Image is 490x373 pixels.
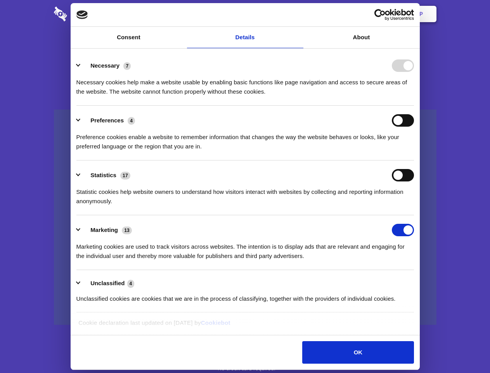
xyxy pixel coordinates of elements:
button: OK [302,341,414,364]
a: Details [187,27,303,48]
button: Unclassified (4) [76,279,139,288]
span: 13 [122,227,132,234]
a: Consent [71,27,187,48]
div: Necessary cookies help make a website usable by enabling basic functions like page navigation and... [76,72,414,96]
h4: Auto-redaction of sensitive data, encrypted data sharing and self-destructing private chats. Shar... [54,71,436,96]
h1: Eliminate Slack Data Loss. [54,35,436,63]
a: Login [352,2,386,26]
a: About [303,27,420,48]
div: Unclassified cookies are cookies that we are in the process of classifying, together with the pro... [76,288,414,303]
div: Preference cookies enable a website to remember information that changes the way the website beha... [76,127,414,151]
a: Wistia video thumbnail [54,110,436,325]
label: Preferences [90,117,124,124]
label: Statistics [90,172,116,178]
img: logo-wordmark-white-trans-d4663122ce5f474addd5e946df7df03e33cb6a1c49d2221995e7729f52c070b2.svg [54,7,120,21]
button: Statistics (17) [76,169,135,181]
div: Statistic cookies help website owners to understand how visitors interact with websites by collec... [76,181,414,206]
a: Usercentrics Cookiebot - opens in a new window [346,9,414,21]
span: 4 [128,117,135,125]
span: 17 [120,172,130,180]
a: Cookiebot [201,319,230,326]
label: Marketing [90,227,118,233]
div: Cookie declaration last updated on [DATE] by [73,318,417,333]
img: logo [76,10,88,19]
a: Pricing [228,2,261,26]
label: Necessary [90,62,119,69]
a: Contact [315,2,350,26]
span: 4 [127,280,135,288]
span: 7 [123,62,131,70]
button: Preferences (4) [76,114,140,127]
button: Marketing (13) [76,224,137,236]
button: Necessary (7) [76,59,136,72]
div: Marketing cookies are used to track visitors across websites. The intention is to display ads tha... [76,236,414,261]
iframe: Drift Widget Chat Controller [451,334,481,364]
